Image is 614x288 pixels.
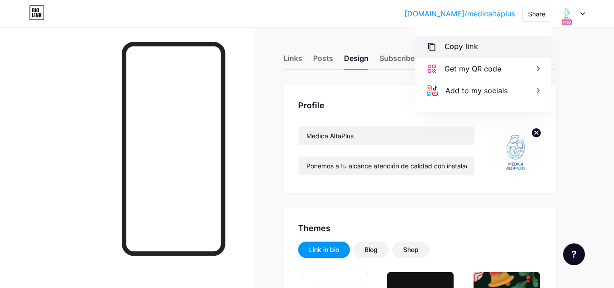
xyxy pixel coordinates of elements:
[298,222,542,234] div: Themes
[444,63,501,74] div: Get my QR code
[344,53,369,69] div: Design
[489,126,542,178] img: cmmgroupmx
[309,245,339,254] div: Link in bio
[298,99,542,111] div: Profile
[445,85,508,96] div: Add to my socials
[444,41,478,52] div: Copy link
[299,126,474,145] input: Name
[299,157,474,175] input: Bio
[284,53,302,69] div: Links
[313,53,333,69] div: Posts
[379,53,421,69] div: Subscribers
[404,8,515,19] a: [DOMAIN_NAME]/medicaltaplus
[403,245,419,254] div: Shop
[558,5,575,22] img: cmmgroupmx
[364,245,378,254] div: Blog
[528,9,545,19] div: Share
